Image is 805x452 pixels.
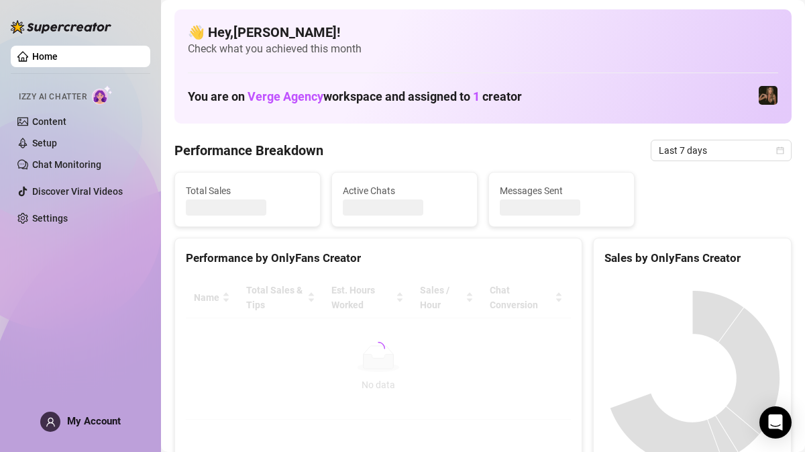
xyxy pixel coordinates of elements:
span: loading [370,341,386,357]
img: KATIE [759,86,777,105]
span: Last 7 days [659,140,784,161]
span: 1 [473,89,480,103]
h4: Performance Breakdown [174,141,323,160]
a: Discover Viral Videos [32,186,123,197]
img: logo-BBDzfeDw.svg [11,20,111,34]
span: calendar [776,146,784,154]
div: Performance by OnlyFans Creator [186,249,571,267]
span: Verge Agency [248,89,323,103]
div: Sales by OnlyFans Creator [604,249,780,267]
a: Chat Monitoring [32,159,101,170]
span: Active Chats [343,183,466,198]
h4: 👋 Hey, [PERSON_NAME] ! [188,23,778,42]
span: Messages Sent [500,183,623,198]
span: Check what you achieved this month [188,42,778,56]
a: Setup [32,138,57,148]
a: Content [32,116,66,127]
a: Home [32,51,58,62]
div: Open Intercom Messenger [759,406,792,439]
img: AI Chatter [92,85,113,105]
span: Total Sales [186,183,309,198]
span: Izzy AI Chatter [19,91,87,103]
a: Settings [32,213,68,224]
span: My Account [67,415,121,427]
h1: You are on workspace and assigned to creator [188,89,522,104]
span: user [46,417,56,427]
